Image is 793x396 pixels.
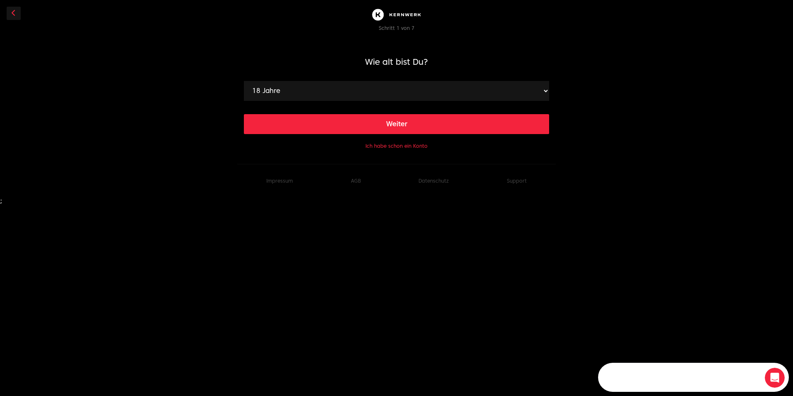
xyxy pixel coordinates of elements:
button: Weiter [244,114,549,134]
h1: Wie alt bist Du? [244,56,549,68]
a: AGB [351,178,361,184]
a: Impressum [266,178,293,184]
span: Schritt 1 von 7 [379,25,414,31]
button: Support [507,178,527,184]
a: Datenschutz [418,178,449,184]
button: Ich habe schon ein Konto [365,143,428,149]
img: Kernwerk® [370,7,423,23]
iframe: Intercom live chat [765,368,785,388]
iframe: Intercom live chat Discovery-Launcher [598,363,789,392]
